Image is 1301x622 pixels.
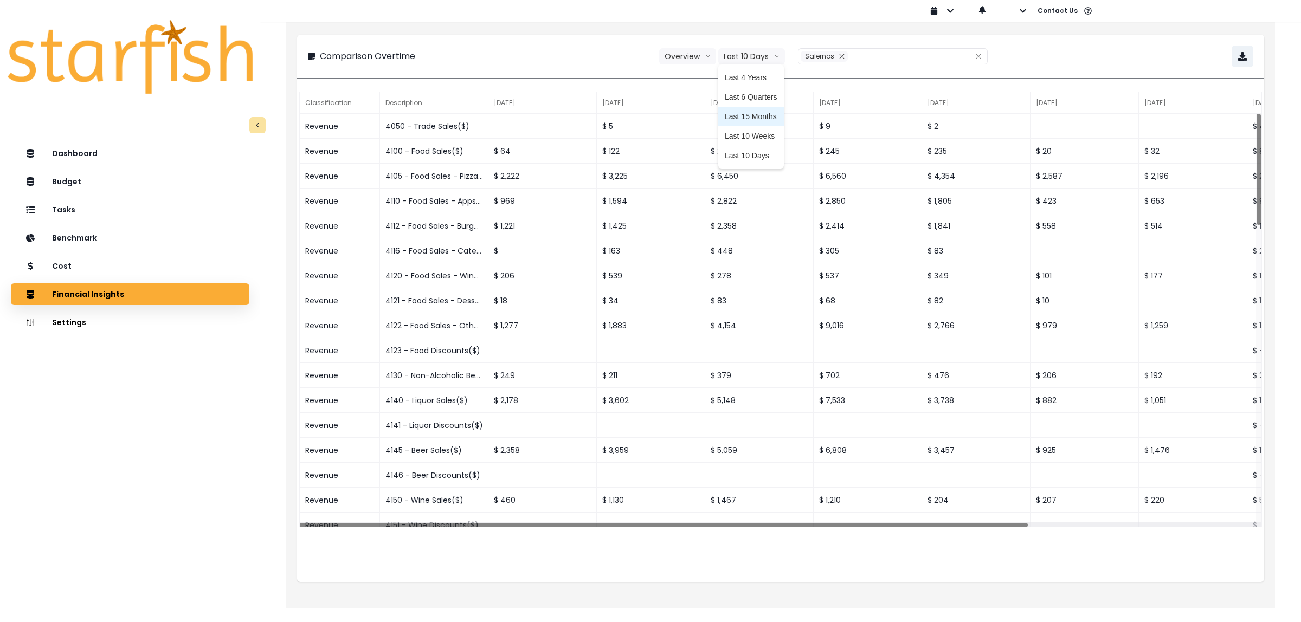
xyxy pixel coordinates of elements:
[300,114,380,139] div: Revenue
[300,92,380,114] div: Classification
[597,189,705,213] div: $ 1,594
[725,92,777,102] span: Last 6 Quarters
[380,164,488,189] div: 4105 - Food Sales - Pizza($)
[1031,488,1139,513] div: $ 207
[1031,139,1139,164] div: $ 20
[597,263,705,288] div: $ 539
[380,213,488,238] div: 4112 - Food Sales - Burgers/Sand($)
[1139,388,1247,413] div: $ 1,051
[300,363,380,388] div: Revenue
[705,213,814,238] div: $ 2,358
[705,139,814,164] div: $ 266
[814,488,922,513] div: $ 1,210
[300,263,380,288] div: Revenue
[718,64,784,169] ul: Last 10 Daysarrow down line
[1031,92,1139,114] div: [DATE]
[1139,313,1247,338] div: $ 1,259
[814,438,922,463] div: $ 6,808
[488,438,597,463] div: $ 2,358
[11,171,249,192] button: Budget
[11,199,249,221] button: Tasks
[488,313,597,338] div: $ 1,277
[11,142,249,164] button: Dashboard
[836,51,848,62] button: Remove
[11,227,249,249] button: Benchmark
[814,238,922,263] div: $ 305
[814,92,922,114] div: [DATE]
[1139,213,1247,238] div: $ 514
[300,288,380,313] div: Revenue
[488,363,597,388] div: $ 249
[922,92,1031,114] div: [DATE]
[814,213,922,238] div: $ 2,414
[597,288,705,313] div: $ 34
[597,238,705,263] div: $ 163
[814,139,922,164] div: $ 245
[1139,363,1247,388] div: $ 192
[725,111,777,122] span: Last 15 Months
[488,388,597,413] div: $ 2,178
[705,313,814,338] div: $ 4,154
[725,72,777,83] span: Last 4 Years
[922,313,1031,338] div: $ 2,766
[705,263,814,288] div: $ 278
[597,139,705,164] div: $ 122
[488,488,597,513] div: $ 460
[597,313,705,338] div: $ 1,883
[488,92,597,114] div: [DATE]
[52,205,75,215] p: Tasks
[922,388,1031,413] div: $ 3,738
[380,189,488,213] div: 4110 - Food Sales - Apps($)
[725,131,777,141] span: Last 10 Weeks
[380,139,488,164] div: 4100 - Food Sales($)
[1031,313,1139,338] div: $ 979
[597,213,705,238] div: $ 1,425
[380,238,488,263] div: 4116 - Food Sales - Catering($)
[11,283,249,305] button: Financial Insights
[380,114,488,139] div: 4050 - Trade Sales($)
[1031,438,1139,463] div: $ 925
[300,338,380,363] div: Revenue
[52,177,81,186] p: Budget
[814,288,922,313] div: $ 68
[300,164,380,189] div: Revenue
[922,363,1031,388] div: $ 476
[380,388,488,413] div: 4140 - Liquor Sales($)
[814,114,922,139] div: $ 9
[1031,213,1139,238] div: $ 558
[488,288,597,313] div: $ 18
[839,53,845,60] svg: close
[320,50,415,63] p: Comparison Overtime
[705,189,814,213] div: $ 2,822
[300,413,380,438] div: Revenue
[1139,139,1247,164] div: $ 32
[705,51,711,62] svg: arrow down line
[380,363,488,388] div: 4130 - Non-Alcoholic Beverage Sales($)
[11,255,249,277] button: Cost
[380,438,488,463] div: 4145 - Beer Sales($)
[488,263,597,288] div: $ 206
[814,263,922,288] div: $ 537
[1031,164,1139,189] div: $ 2,587
[597,114,705,139] div: $ 5
[922,263,1031,288] div: $ 349
[597,363,705,388] div: $ 211
[659,48,716,64] button: Overviewarrow down line
[300,438,380,463] div: Revenue
[718,48,785,64] button: Last 10 Daysarrow down line
[814,189,922,213] div: $ 2,850
[1031,189,1139,213] div: $ 423
[380,513,488,537] div: 4151 - Wine Discounts($)
[488,164,597,189] div: $ 2,222
[300,189,380,213] div: Revenue
[975,53,982,60] svg: close
[597,388,705,413] div: $ 3,602
[300,488,380,513] div: Revenue
[52,149,98,158] p: Dashboard
[380,338,488,363] div: 4123 - Food Discounts($)
[300,463,380,488] div: Revenue
[705,164,814,189] div: $ 6,450
[705,438,814,463] div: $ 5,059
[922,114,1031,139] div: $ 2
[597,92,705,114] div: [DATE]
